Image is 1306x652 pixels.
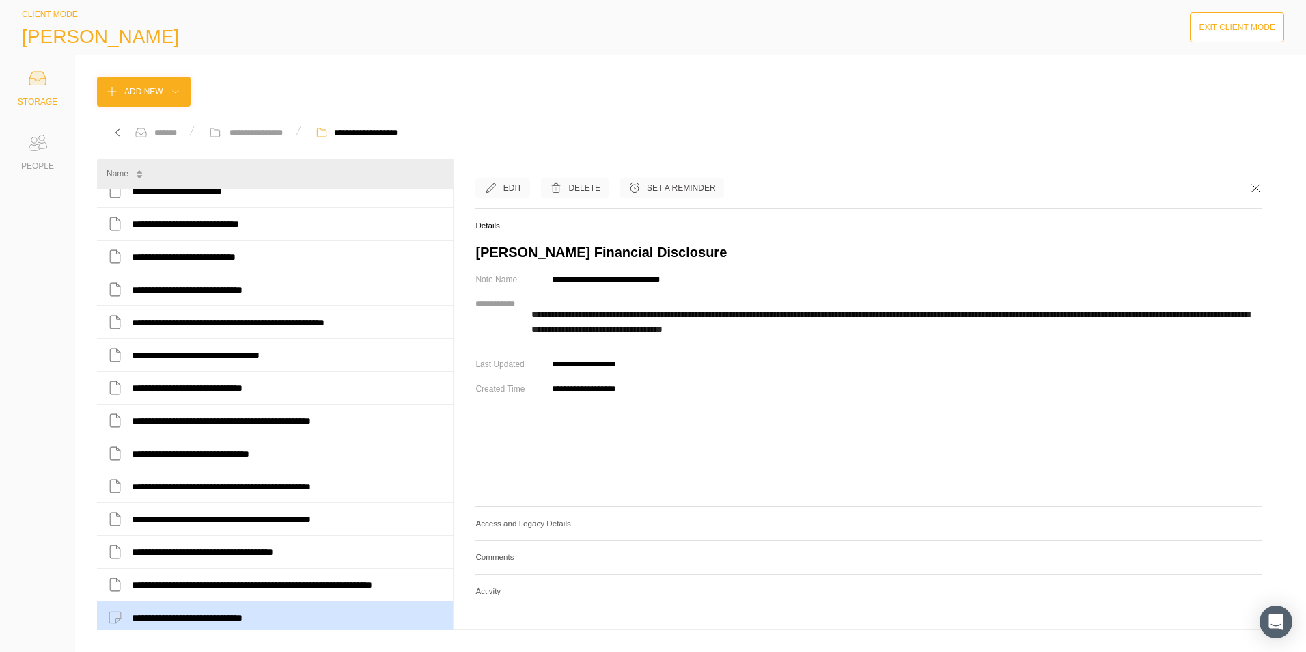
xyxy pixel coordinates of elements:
[503,181,522,195] div: Edit
[647,181,715,195] div: Set a Reminder
[541,178,609,198] button: Delete
[475,178,530,198] button: Edit
[475,219,1262,232] h5: Details
[475,517,1262,530] h5: Access and Legacy Details
[475,273,541,286] div: Note Name
[107,167,128,180] div: Name
[21,159,54,173] div: PEOPLE
[475,357,541,371] div: Last Updated
[475,382,541,396] div: Created Time
[475,585,1262,597] h5: Activity
[22,10,78,19] span: CLIENT MODE
[1199,21,1275,34] div: Exit Client Mode
[475,243,1262,262] div: [PERSON_NAME] Financial Disclosure
[18,95,57,109] div: STORAGE
[22,26,179,48] span: [PERSON_NAME]
[1190,12,1284,42] button: Exit Client Mode
[124,85,163,98] div: Add New
[620,178,723,198] button: Set a Reminder
[97,77,191,107] button: Add New
[475,551,1262,563] h5: Comments
[1260,606,1292,638] div: Open Intercom Messenger
[568,181,600,195] div: Delete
